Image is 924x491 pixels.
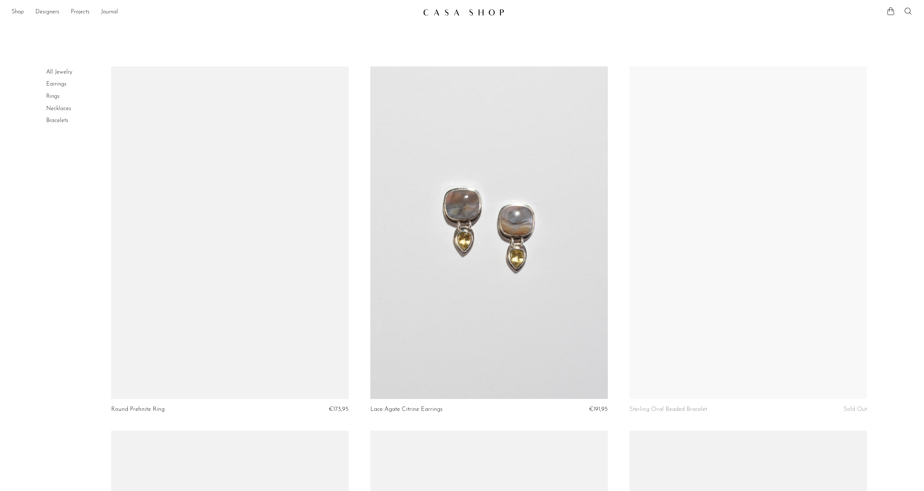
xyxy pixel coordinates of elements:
[46,81,66,87] a: Earrings
[589,406,608,412] span: €191,95
[329,406,349,412] span: €173,95
[111,406,165,413] a: Round Prehnite Ring
[101,8,118,17] a: Journal
[844,406,867,412] span: Sold Out
[629,406,707,413] a: Sterling Oval Beaded Bracelet
[46,69,72,75] a: All Jewelry
[12,8,24,17] a: Shop
[46,118,68,123] a: Bracelets
[46,94,60,99] a: Rings
[46,106,71,112] a: Necklaces
[35,8,59,17] a: Designers
[12,6,417,18] nav: Desktop navigation
[12,6,417,18] ul: NEW HEADER MENU
[71,8,90,17] a: Projects
[370,406,443,413] a: Lace Agate Citrine Earrings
